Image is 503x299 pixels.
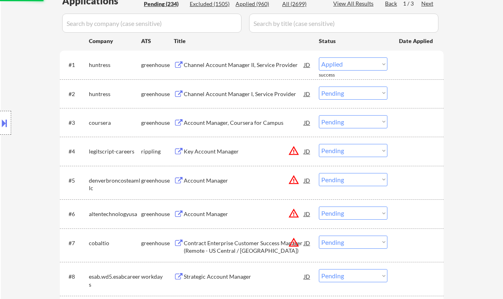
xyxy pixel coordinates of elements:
button: warning_amber [288,237,299,248]
button: warning_amber [288,145,299,156]
input: Search by company (case sensitive) [62,14,242,33]
div: JD [303,207,311,221]
div: Company [89,37,141,45]
div: esab.wd5.esabcareers [89,273,141,288]
div: Channel Account Manager I, Service Provider [184,90,304,98]
div: ATS [141,37,174,45]
div: Strategic Account Manager [184,273,304,281]
div: JD [303,144,311,158]
div: #6 [69,210,83,218]
div: JD [303,269,311,283]
div: greenhouse [141,61,174,69]
div: Account Manager [184,210,304,218]
div: Title [174,37,311,45]
div: greenhouse [141,239,174,247]
div: Contract Enterprise Customer Success Manager (Remote - US Central / [GEOGRAPHIC_DATA]) [184,239,304,255]
div: JD [303,115,311,130]
div: JD [303,173,311,187]
div: #7 [69,239,83,247]
div: JD [303,57,311,72]
div: greenhouse [141,210,174,218]
div: Channel Account Manager II, Service Provider [184,61,304,69]
div: success [319,72,351,79]
div: Date Applied [399,37,434,45]
div: JD [303,236,311,250]
button: warning_amber [288,208,299,219]
div: JD [303,87,311,101]
button: warning_amber [288,174,299,185]
div: greenhouse [141,119,174,127]
div: greenhouse [141,90,174,98]
div: #8 [69,273,83,281]
input: Search by title (case sensitive) [249,14,438,33]
div: rippling [141,148,174,155]
div: Account Manager, Coursera for Campus [184,119,304,127]
div: Key Account Manager [184,148,304,155]
div: altentechnologyusa [89,210,141,218]
div: Status [319,33,387,48]
div: workday [141,273,174,281]
div: Account Manager [184,177,304,185]
div: greenhouse [141,177,174,185]
div: cobaltio [89,239,141,247]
